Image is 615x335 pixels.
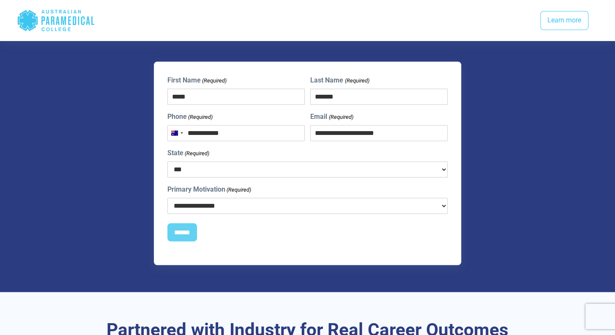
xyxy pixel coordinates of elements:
[344,77,369,85] span: (Required)
[226,186,251,194] span: (Required)
[540,11,588,30] a: Learn more
[167,184,251,195] label: Primary Motivation
[17,7,95,34] div: Australian Paramedical College
[167,75,227,85] label: First Name
[184,149,209,158] span: (Required)
[201,77,227,85] span: (Required)
[187,113,213,121] span: (Required)
[167,112,213,122] label: Phone
[310,75,369,85] label: Last Name
[167,148,209,158] label: State
[328,113,353,121] span: (Required)
[168,126,186,141] button: Selected country
[310,112,353,122] label: Email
